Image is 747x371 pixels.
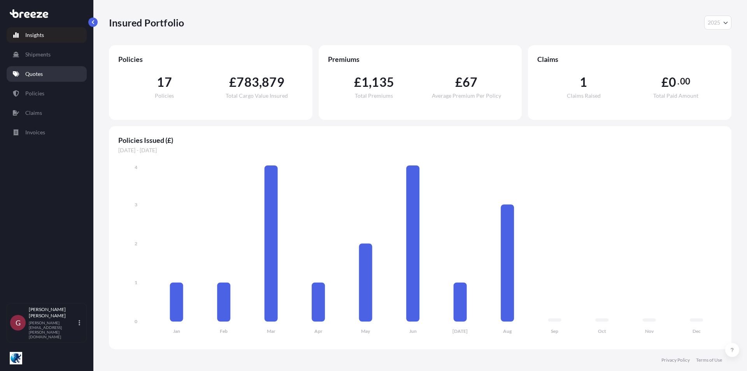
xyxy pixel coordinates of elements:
span: , [259,76,262,88]
span: 0 [669,76,676,88]
span: £ [354,76,361,88]
span: Policies Issued (£) [118,135,722,145]
span: 879 [262,76,284,88]
tspan: Jun [409,328,417,334]
span: 783 [237,76,259,88]
p: Insured Portfolio [109,16,184,29]
span: £ [661,76,669,88]
a: Shipments [7,47,87,62]
span: Total Paid Amount [653,93,698,98]
p: Quotes [25,70,43,78]
tspan: 4 [135,164,137,170]
span: 67 [463,76,477,88]
span: . [677,78,679,84]
tspan: Sep [551,328,558,334]
tspan: Mar [267,328,275,334]
span: , [369,76,372,88]
tspan: May [361,328,370,334]
p: Invoices [25,128,45,136]
a: Terms of Use [696,357,722,363]
span: 135 [372,76,394,88]
tspan: Apr [314,328,323,334]
span: Total Premiums [355,93,393,98]
span: 00 [680,78,690,84]
tspan: 0 [135,318,137,324]
button: Year Selector [704,16,731,30]
span: Policies [155,93,174,98]
p: Policies [25,90,44,97]
a: Policies [7,86,87,101]
tspan: Feb [220,328,228,334]
span: Policies [118,55,303,64]
p: [PERSON_NAME] [PERSON_NAME] [29,306,77,319]
tspan: Dec [693,328,701,334]
tspan: 1 [135,280,137,285]
tspan: Jan [173,328,180,334]
p: Shipments [25,51,51,58]
tspan: 3 [135,202,137,207]
span: £ [455,76,463,88]
a: Insights [7,27,87,43]
a: Privacy Policy [661,357,690,363]
span: 17 [157,76,172,88]
p: Claims [25,109,42,117]
span: 1 [361,76,369,88]
span: Premiums [328,55,513,64]
tspan: Aug [503,328,512,334]
span: Average Premium Per Policy [432,93,501,98]
a: Claims [7,105,87,121]
span: G [16,319,21,327]
span: [DATE] - [DATE] [118,146,722,154]
tspan: Nov [645,328,654,334]
span: £ [229,76,237,88]
tspan: [DATE] [452,328,468,334]
tspan: Oct [598,328,606,334]
tspan: 2 [135,241,137,246]
a: Invoices [7,125,87,140]
img: organization-logo [10,352,22,364]
span: Claims Raised [567,93,601,98]
span: Total Cargo Value Insured [226,93,288,98]
span: 2025 [708,19,720,26]
p: [PERSON_NAME][EMAIL_ADDRESS][PERSON_NAME][DOMAIN_NAME] [29,320,77,339]
a: Quotes [7,66,87,82]
span: 1 [580,76,587,88]
p: Insights [25,31,44,39]
span: Claims [537,55,722,64]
